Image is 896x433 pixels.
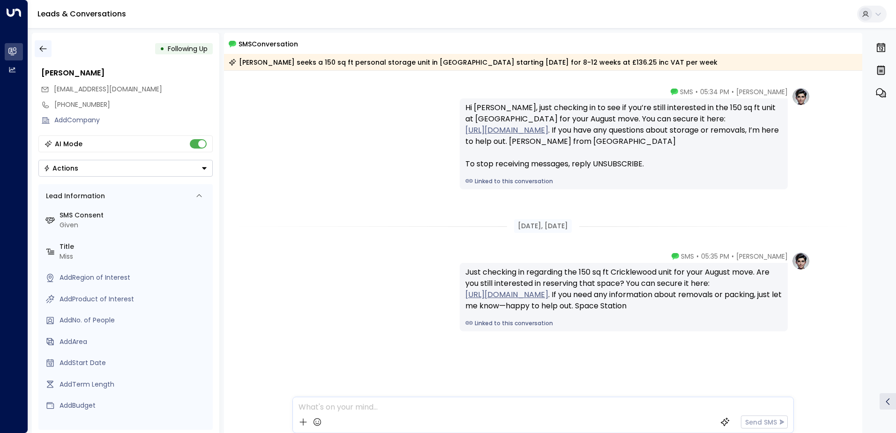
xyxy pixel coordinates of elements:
[732,87,734,97] span: •
[465,267,782,312] div: Just checking in regarding the 150 sq ft Cricklewood unit for your August move. Are you still int...
[732,252,734,261] span: •
[465,177,782,186] a: Linked to this conversation
[60,401,209,411] div: AddBudget
[465,125,548,136] a: [URL][DOMAIN_NAME]
[791,87,810,106] img: profile-logo.png
[44,164,78,172] div: Actions
[60,337,209,347] div: AddArea
[465,319,782,328] a: Linked to this conversation
[41,67,213,79] div: [PERSON_NAME]
[60,315,209,325] div: AddNo. of People
[60,252,209,261] div: Miss
[239,38,298,49] span: SMS Conversation
[681,252,694,261] span: SMS
[38,160,213,177] div: Button group with a nested menu
[700,87,729,97] span: 05:34 PM
[695,87,698,97] span: •
[160,40,164,57] div: •
[60,220,209,230] div: Given
[54,115,213,125] div: AddCompany
[465,289,548,300] a: [URL][DOMAIN_NAME]
[54,84,162,94] span: [EMAIL_ADDRESS][DOMAIN_NAME]
[60,210,209,220] label: SMS Consent
[60,273,209,283] div: AddRegion of Interest
[54,84,162,94] span: riri130613@gmail.com
[60,380,209,389] div: AddTerm Length
[680,87,693,97] span: SMS
[55,139,82,149] div: AI Mode
[229,58,717,67] div: [PERSON_NAME] seeks a 150 sq ft personal storage unit in [GEOGRAPHIC_DATA] starting [DATE] for 8-...
[168,44,208,53] span: Following Up
[465,102,782,170] div: Hi [PERSON_NAME], just checking in to see if you’re still interested in the 150 sq ft unit at [GE...
[701,252,729,261] span: 05:35 PM
[60,242,209,252] label: Title
[60,294,209,304] div: AddProduct of Interest
[37,8,126,19] a: Leads & Conversations
[696,252,699,261] span: •
[736,87,788,97] span: [PERSON_NAME]
[60,358,209,368] div: AddStart Date
[43,191,105,201] div: Lead Information
[791,252,810,270] img: profile-logo.png
[514,219,572,233] div: [DATE], [DATE]
[38,160,213,177] button: Actions
[60,422,209,432] label: Source
[736,252,788,261] span: [PERSON_NAME]
[54,100,213,110] div: [PHONE_NUMBER]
